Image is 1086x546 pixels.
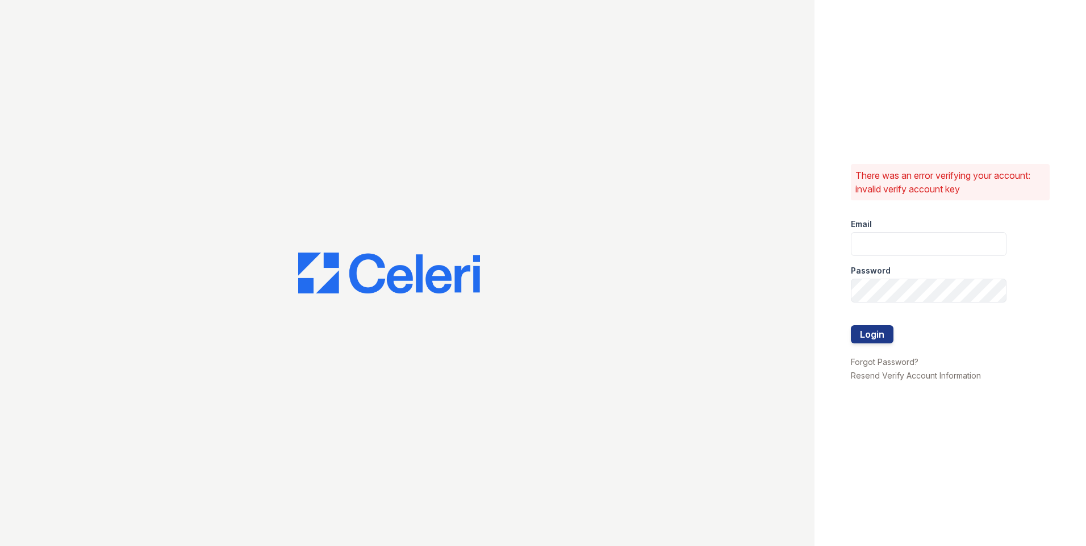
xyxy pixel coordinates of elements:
[851,325,893,343] button: Login
[851,265,891,276] label: Password
[298,253,480,293] img: CE_Logo_Blue-a8612792a0a2168367f1c8372b55b34899dd931a85d93a1a3d3e32e68fde9ad4.png
[851,371,981,380] a: Resend Verify Account Information
[851,219,872,230] label: Email
[851,357,918,367] a: Forgot Password?
[855,169,1045,196] p: There was an error verifying your account: invalid verify account key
